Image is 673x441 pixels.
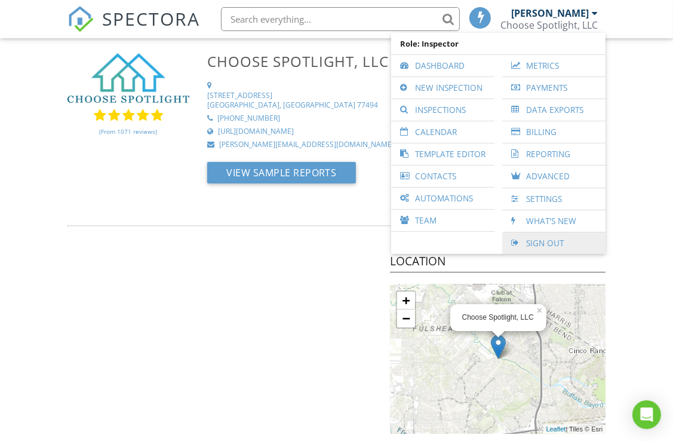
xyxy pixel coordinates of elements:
[207,127,422,137] a: [URL][DOMAIN_NAME]
[390,253,606,272] h4: Location
[508,121,600,143] a: Billing
[207,114,422,124] a: [PHONE_NUMBER]
[500,19,598,31] div: Choose Spotlight, LLC
[508,232,600,254] a: Sign Out
[546,425,566,433] a: Leaflet
[67,6,94,32] img: The Best Home Inspection Software - Spectora
[67,53,189,103] img: Choose_Spotlight_Logo%5B1%5D.png
[397,121,488,143] a: Calendar
[508,210,600,232] a: What's New
[397,166,488,187] a: Contacts
[397,210,488,231] a: Team
[508,166,600,188] a: Advanced
[508,143,600,165] a: Reporting
[218,127,294,137] div: [URL][DOMAIN_NAME]
[508,55,600,76] a: Metrics
[207,169,356,182] a: View Sample Reports
[207,91,272,101] div: [STREET_ADDRESS]
[397,55,488,76] a: Dashboard
[397,310,415,327] a: Zoom out
[207,140,422,150] a: [PERSON_NAME][EMAIL_ADDRESS][DOMAIN_NAME]
[397,143,488,165] a: Template Editor
[397,33,600,54] span: Role: Inspector
[508,188,600,210] a: Settings
[462,313,534,323] div: Choose Spotlight, LLC
[632,400,661,429] div: Open Intercom Messenger
[207,162,356,183] button: View Sample Reports
[102,6,200,31] span: SPECTORA
[397,99,488,121] a: Inspections
[397,188,488,209] a: Automations
[397,292,415,310] a: Zoom in
[511,7,589,19] div: [PERSON_NAME]
[219,140,394,150] div: [PERSON_NAME][EMAIL_ADDRESS][DOMAIN_NAME]
[207,100,378,111] div: [GEOGRAPHIC_DATA], [GEOGRAPHIC_DATA] 77494
[543,424,606,434] div: | Tiles © Esri
[508,77,600,99] a: Payments
[207,53,422,69] h3: Choose Spotlight, LLC
[536,304,546,313] a: ×
[221,7,460,31] input: Search everything...
[207,81,422,111] a: [STREET_ADDRESS] [GEOGRAPHIC_DATA], [GEOGRAPHIC_DATA] 77494
[67,16,200,41] a: SPECTORA
[397,77,488,99] a: New Inspection
[99,121,157,142] a: (From 1071 reviews)
[217,114,280,124] div: [PHONE_NUMBER]
[508,99,600,121] a: Data Exports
